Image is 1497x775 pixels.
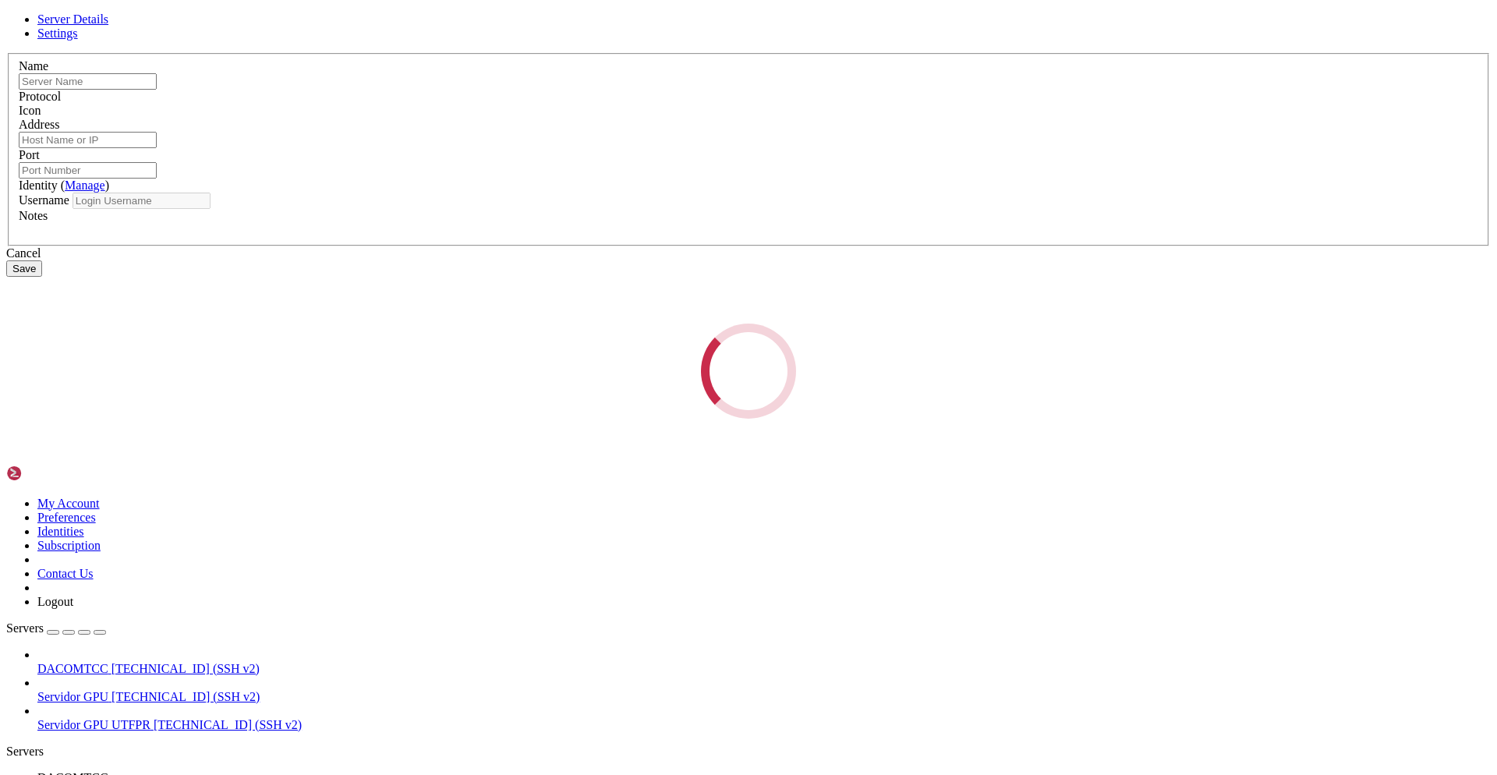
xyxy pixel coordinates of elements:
span: Servidor GPU UTFPR [37,718,150,731]
label: Notes [19,209,48,222]
a: Servers [6,621,106,635]
a: Servidor GPU UTFPR [TECHNICAL_ID] (SSH v2) [37,718,1491,732]
button: Save [6,260,42,277]
label: Address [19,118,59,131]
a: Contact Us [37,567,94,580]
input: Port Number [19,162,157,179]
span: [TECHNICAL_ID] (SSH v2) [111,690,260,703]
input: Server Name [19,73,157,90]
li: DACOMTCC [TECHNICAL_ID] (SSH v2) [37,648,1491,676]
span: Servers [6,621,44,635]
span: [TECHNICAL_ID] (SSH v2) [154,718,302,731]
label: Protocol [19,90,61,103]
span: DACOMTCC [37,662,108,675]
div: (0, 1) [6,20,12,34]
img: Shellngn [6,465,96,481]
a: Servidor GPU [TECHNICAL_ID] (SSH v2) [37,690,1491,704]
div: Loading... [681,304,816,438]
span: Servidor GPU [37,690,108,703]
span: ( ) [61,179,109,192]
a: Manage [65,179,105,192]
a: Settings [37,27,78,40]
a: Identities [37,525,84,538]
a: DACOMTCC [TECHNICAL_ID] (SSH v2) [37,662,1491,676]
span: [TECHNICAL_ID] (SSH v2) [111,662,260,675]
a: Subscription [37,539,101,552]
a: Server Details [37,12,108,26]
input: Login Username [73,193,211,209]
label: Username [19,193,69,207]
a: Preferences [37,511,96,524]
li: Servidor GPU [TECHNICAL_ID] (SSH v2) [37,676,1491,704]
label: Icon [19,104,41,117]
x-row: Connecting [TECHNICAL_ID]... [6,6,1293,20]
label: Name [19,59,48,73]
input: Host Name or IP [19,132,157,148]
div: Cancel [6,246,1491,260]
label: Identity [19,179,109,192]
li: Servidor GPU UTFPR [TECHNICAL_ID] (SSH v2) [37,704,1491,732]
label: Port [19,148,40,161]
a: Logout [37,595,73,608]
a: My Account [37,497,100,510]
div: Servers [6,745,1491,759]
